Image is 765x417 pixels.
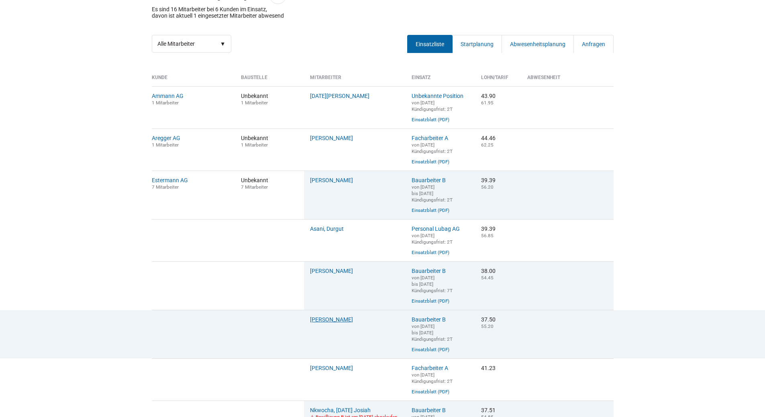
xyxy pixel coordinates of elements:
[152,184,179,190] small: 7 Mitarbeiter
[521,75,614,86] th: Abwesenheit
[573,35,614,53] a: Anfragen
[481,100,494,106] small: 61.95
[310,407,371,413] a: Nkwocha, [DATE] Josiah
[310,268,353,274] a: [PERSON_NAME]
[481,407,496,413] nobr: 37.51
[235,75,304,86] th: Baustelle
[241,177,298,190] span: Unbekannt
[481,268,496,274] nobr: 38.00
[241,135,298,148] span: Unbekannt
[481,233,494,238] small: 56.85
[412,207,449,213] a: Einsatzblatt (PDF)
[412,135,448,141] a: Facharbeiter A
[481,177,496,183] nobr: 39.39
[452,35,502,53] a: Startplanung
[412,142,453,154] small: von [DATE] Kündigungsfrist: 2T
[412,275,453,293] small: von [DATE] bis [DATE] Kündigungsfrist: 7T
[412,100,453,112] small: von [DATE] Kündigungsfrist: 2T
[152,142,179,148] small: 1 Mitarbeiter
[152,6,284,19] p: Es sind 16 Mitarbeiter bei 6 Kunden im Einsatz, davon ist aktuell 1 eingesetzter Mitarbeiter abwe...
[412,226,460,232] a: Personal Lubag AG
[412,159,449,165] a: Einsatzblatt (PDF)
[412,316,446,323] a: Bauarbeiter B
[412,365,448,371] a: Facharbeiter A
[152,135,180,141] a: Aregger AG
[310,177,353,183] a: [PERSON_NAME]
[412,407,446,413] a: Bauarbeiter B
[304,75,406,86] th: Mitarbeiter
[481,135,496,141] nobr: 44.46
[412,323,453,342] small: von [DATE] bis [DATE] Kündigungsfrist: 2T
[152,100,179,106] small: 1 Mitarbeiter
[412,389,449,395] a: Einsatzblatt (PDF)
[475,75,521,86] th: Lohn/Tarif
[241,184,268,190] small: 7 Mitarbeiter
[407,35,453,53] a: Einsatzliste
[152,93,184,99] a: Ammann AG
[412,250,449,255] a: Einsatzblatt (PDF)
[481,365,496,371] nobr: 41.23
[310,365,353,371] a: [PERSON_NAME]
[412,268,446,274] a: Bauarbeiter B
[406,75,475,86] th: Einsatz
[310,226,344,232] a: Asani, Durgut
[152,177,188,183] a: Estermann AG
[481,93,496,99] nobr: 43.90
[502,35,574,53] a: Abwesenheitsplanung
[241,100,268,106] small: 1 Mitarbeiter
[412,184,453,203] small: von [DATE] bis [DATE] Kündigungsfrist: 2T
[412,298,449,304] a: Einsatzblatt (PDF)
[412,177,446,183] a: Bauarbeiter B
[481,142,494,148] small: 62.25
[412,93,463,99] a: Unbekannte Position
[310,135,353,141] a: [PERSON_NAME]
[481,275,494,281] small: 54.45
[152,75,235,86] th: Kunde
[310,93,369,99] a: [DATE][PERSON_NAME]
[412,233,453,245] small: von [DATE] Kündigungsfrist: 2T
[241,93,298,106] span: Unbekannt
[412,372,453,384] small: von [DATE] Kündigungsfrist: 2T
[241,142,268,148] small: 1 Mitarbeiter
[481,184,494,190] small: 56.20
[412,347,449,352] a: Einsatzblatt (PDF)
[481,226,496,232] nobr: 39.39
[412,117,449,122] a: Einsatzblatt (PDF)
[481,323,494,329] small: 55.20
[310,316,353,323] a: [PERSON_NAME]
[481,316,496,323] nobr: 37.50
